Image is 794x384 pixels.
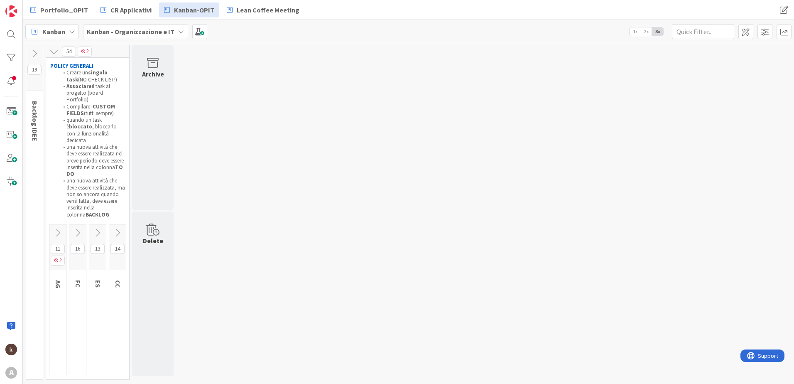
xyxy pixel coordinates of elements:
[5,5,17,17] img: Visit kanbanzone.com
[110,244,125,254] span: 14
[142,69,164,79] div: Archive
[78,47,92,57] span: 2
[222,2,304,17] a: Lean Coffee Meeting
[31,101,39,141] span: Backlog IDEE
[25,2,93,17] a: Portfolio_OPIT
[59,83,125,103] li: il task al progetto (board Portfolio)
[5,344,17,355] img: kh
[641,27,652,36] span: 2x
[86,211,109,218] strong: BACKLOG
[5,367,17,379] div: A
[94,280,102,288] span: ES
[87,27,174,36] b: Kanban - Organizzazione e IT
[114,280,122,288] span: CC
[17,1,38,11] span: Support
[110,5,152,15] span: CR Applicativi
[143,236,163,246] div: Delete
[159,2,219,17] a: Kanban-OPIT
[174,5,214,15] span: Kanban-OPIT
[91,244,105,254] span: 13
[66,103,116,117] strong: CUSTOM FIELDS
[66,83,92,90] strong: Associare
[74,280,82,288] span: FC
[69,123,92,130] strong: bloccato
[672,24,734,39] input: Quick Filter...
[59,144,125,177] li: una nuova attività che deve essere realizzata nel breve periodo deve essere inserita nella colonna
[96,2,157,17] a: CR Applicativi
[40,5,88,15] span: Portfolio_OPIT
[59,177,125,218] li: una nuova attività che deve essere realizzata, ma non so ancora quando verrà fatta, deve essere i...
[50,62,93,69] strong: POLICY GENERALI
[62,47,76,57] span: 54
[71,244,85,254] span: 16
[630,27,641,36] span: 1x
[42,27,65,37] span: Kanban
[27,65,42,75] span: 19
[66,164,124,177] strong: TO DO
[59,103,125,117] li: Compilare i (tutti sempre)
[652,27,663,36] span: 3x
[59,69,125,83] li: Creare un (NO CHECK LIST!)
[51,256,65,266] span: 2
[237,5,299,15] span: Lean Coffee Meeting
[51,244,65,254] span: 11
[66,69,109,83] strong: singolo task
[54,280,62,288] span: AG
[59,117,125,144] li: quando un task è , bloccarlo con la funzionalità dedicata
